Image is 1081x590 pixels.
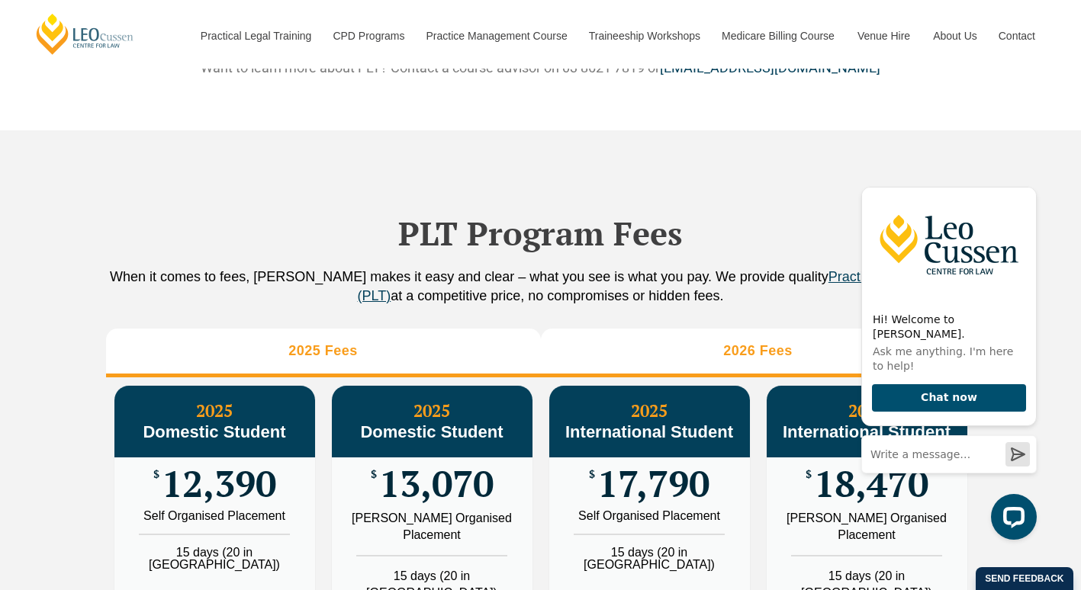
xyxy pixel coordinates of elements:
[379,469,494,499] span: 13,070
[114,401,315,442] h3: 2025
[153,469,159,480] span: $
[288,342,358,360] h3: 2025 Fees
[106,214,976,252] h2: PLT Program Fees
[723,342,793,360] h3: 2026 Fees
[549,534,750,571] li: 15 days (20 in [GEOGRAPHIC_DATA])
[922,3,987,69] a: About Us
[162,469,276,499] span: 12,390
[589,469,595,480] span: $
[561,510,738,522] div: Self Organised Placement
[360,422,503,441] span: Domestic Student
[783,422,951,441] span: International Student
[371,469,377,480] span: $
[577,3,710,69] a: Traineeship Workshops
[597,469,709,499] span: 17,790
[332,401,532,442] h3: 2025
[549,401,750,442] h3: 2025
[767,401,967,442] h3: 2025
[710,3,846,69] a: Medicare Billing Course
[343,510,521,544] div: [PERSON_NAME] Organised Placement
[846,3,922,69] a: Venue Hire
[806,469,812,480] span: $
[415,3,577,69] a: Practice Management Course
[814,469,928,499] span: 18,470
[189,3,322,69] a: Practical Legal Training
[321,3,414,69] a: CPD Programs
[849,173,1043,552] iframe: LiveChat chat widget
[565,422,733,441] span: International Student
[778,510,956,544] div: [PERSON_NAME] Organised Placement
[114,534,315,571] li: 15 days (20 in [GEOGRAPHIC_DATA])
[143,422,285,441] span: Domestic Student
[106,268,976,306] p: When it comes to fees, [PERSON_NAME] makes it easy and clear – what you see is what you pay. We p...
[987,3,1047,69] a: Contact
[126,510,304,522] div: Self Organised Placement
[34,12,136,56] a: [PERSON_NAME] Centre for Law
